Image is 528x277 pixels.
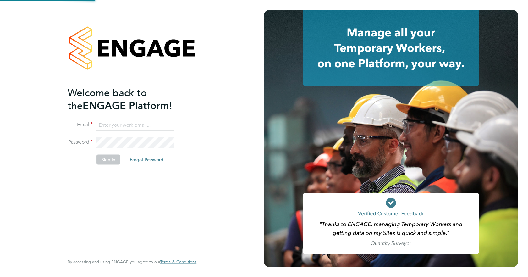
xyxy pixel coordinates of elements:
button: Forgot Password [125,155,168,165]
label: Password [68,139,93,146]
button: Sign In [96,155,120,165]
input: Enter your work email... [96,119,174,131]
label: Email [68,121,93,128]
a: Terms & Conditions [160,259,196,264]
span: Welcome back to the [68,86,147,112]
span: By accessing and using ENGAGE you agree to our [68,259,196,264]
h2: ENGAGE Platform! [68,86,190,112]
